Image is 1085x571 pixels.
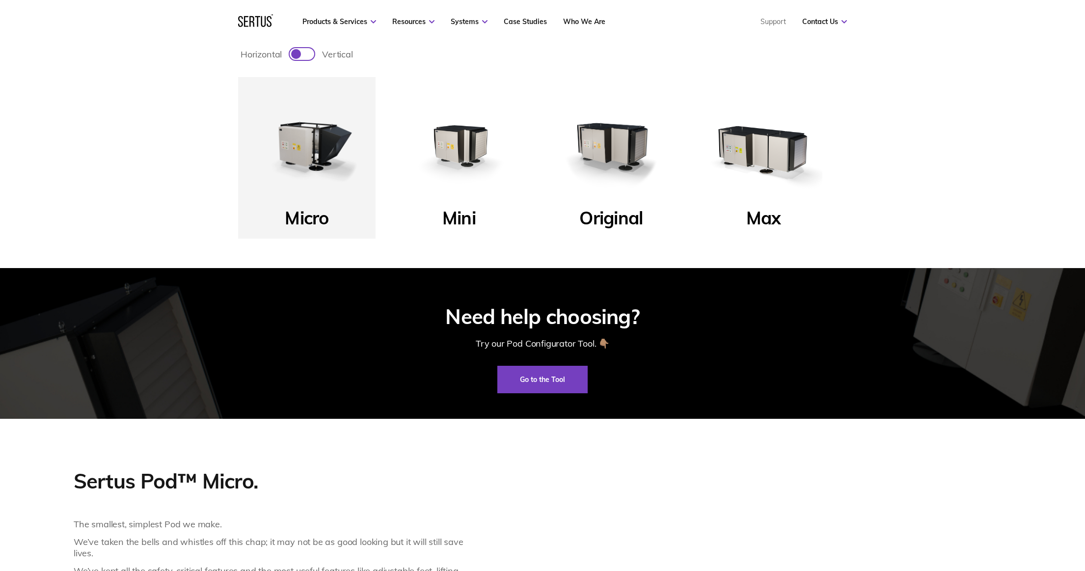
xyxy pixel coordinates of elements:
[302,17,376,26] a: Products & Services
[497,366,588,393] a: Go to the Tool
[248,87,366,205] img: Micro
[392,17,434,26] a: Resources
[74,518,478,530] p: The smallest, simplest Pod we make.
[802,17,847,26] a: Contact Us
[442,207,476,235] p: Mini
[746,207,781,235] p: Max
[74,468,478,494] p: Sertus Pod™ Micro.
[445,305,639,328] div: Need help choosing?
[760,17,786,26] a: Support
[579,207,643,235] p: Original
[563,17,605,26] a: Who We Are
[476,337,609,351] div: Try our Pod Configurator Tool. 👇🏽
[451,17,488,26] a: Systems
[705,87,822,205] img: Max
[74,536,478,559] p: We’ve taken the bells and whistles off this chap; it may not be as good looking but it will still...
[552,87,670,205] img: Original
[504,17,547,26] a: Case Studies
[241,49,282,60] span: horizontal
[322,49,353,60] span: vertical
[400,87,518,205] img: Mini
[285,207,328,235] p: Micro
